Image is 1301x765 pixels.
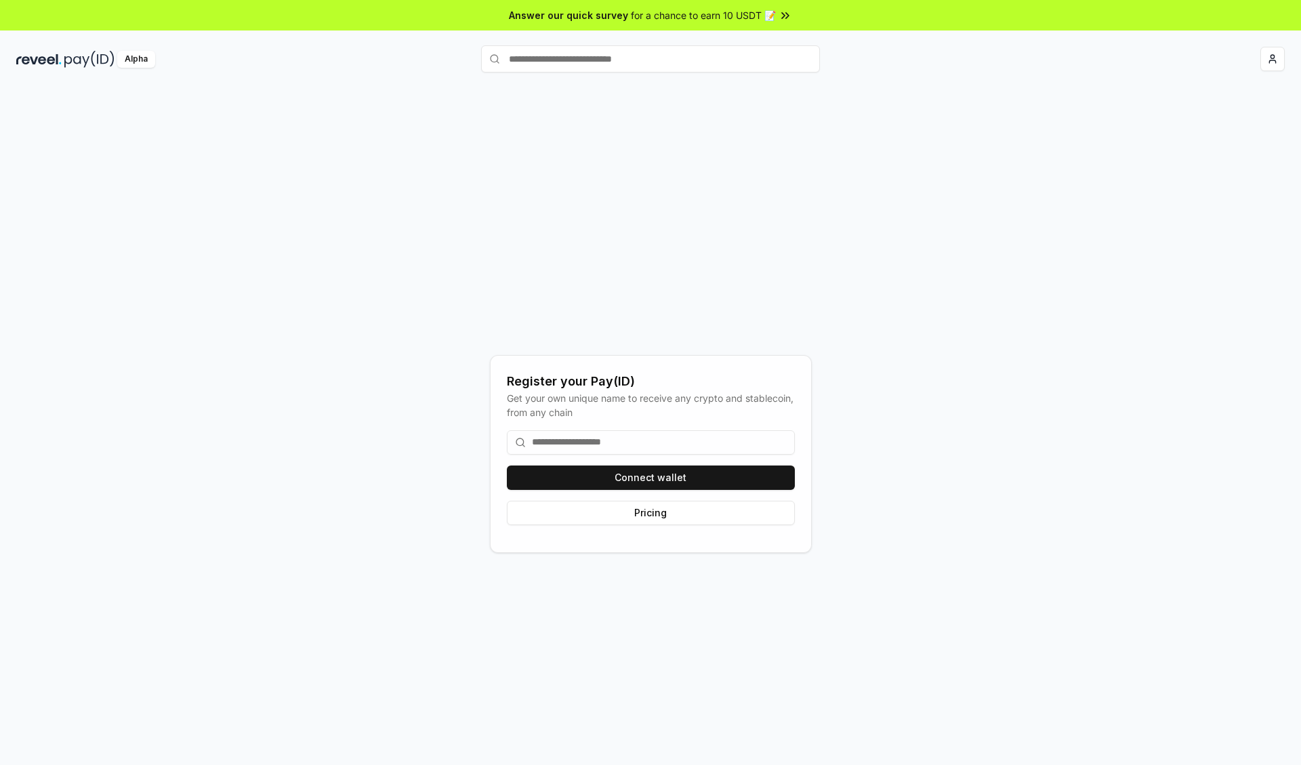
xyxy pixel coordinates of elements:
div: Alpha [117,51,155,68]
button: Pricing [507,501,795,525]
span: Answer our quick survey [509,8,628,22]
button: Connect wallet [507,466,795,490]
span: for a chance to earn 10 USDT 📝 [631,8,776,22]
div: Register your Pay(ID) [507,372,795,391]
img: pay_id [64,51,115,68]
div: Get your own unique name to receive any crypto and stablecoin, from any chain [507,391,795,419]
img: reveel_dark [16,51,62,68]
